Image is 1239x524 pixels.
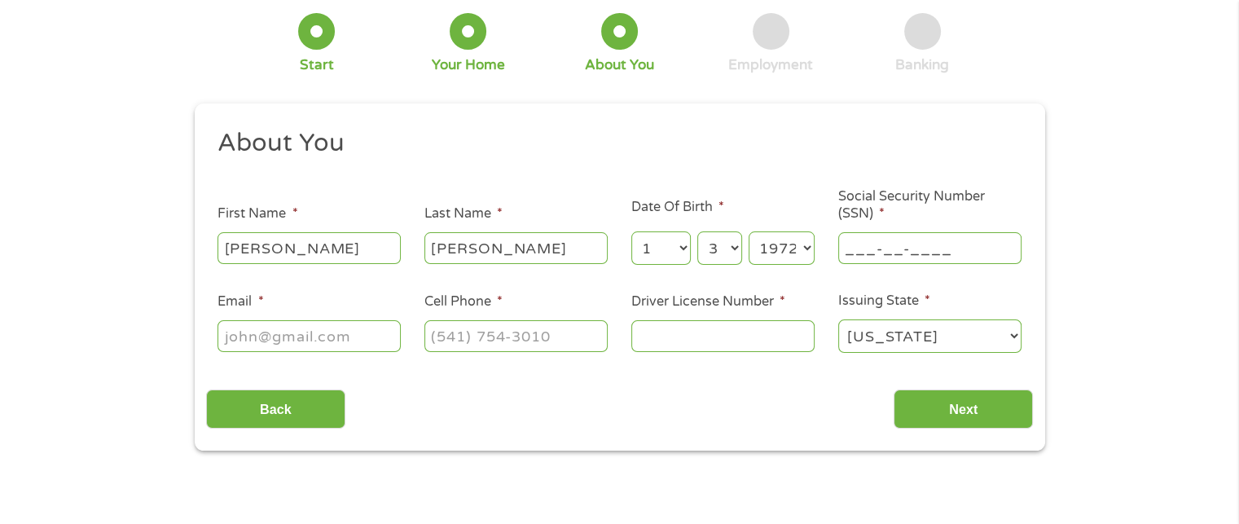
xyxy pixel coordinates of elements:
[217,320,401,351] input: john@gmail.com
[424,320,608,351] input: (541) 754-3010
[838,232,1022,263] input: 078-05-1120
[217,232,401,263] input: John
[894,390,1033,429] input: Next
[300,56,334,74] div: Start
[424,232,608,263] input: Smith
[217,205,297,222] label: First Name
[424,205,503,222] label: Last Name
[206,390,345,429] input: Back
[217,293,263,310] label: Email
[838,188,1022,222] label: Social Security Number (SSN)
[838,293,930,310] label: Issuing State
[217,127,1009,160] h2: About You
[585,56,654,74] div: About You
[631,293,785,310] label: Driver License Number
[895,56,949,74] div: Banking
[424,293,503,310] label: Cell Phone
[631,199,724,216] label: Date Of Birth
[728,56,813,74] div: Employment
[432,56,505,74] div: Your Home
